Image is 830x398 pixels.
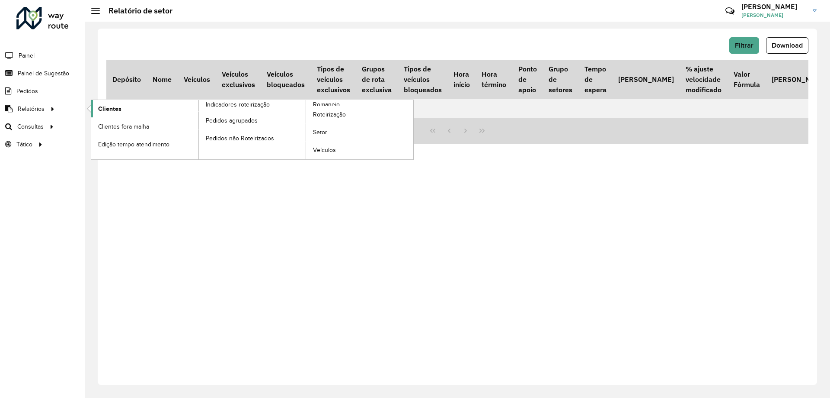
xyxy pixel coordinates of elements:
th: Nome [147,60,177,99]
span: Veículos [313,146,336,155]
span: Edição tempo atendimento [98,140,169,149]
th: Hora término [476,60,512,99]
a: Romaneio [199,100,414,159]
span: Consultas [17,122,44,131]
th: Veículos bloqueados [261,60,311,99]
span: Indicadores roteirização [206,100,270,109]
a: Veículos [306,142,413,159]
span: Pedidos não Roteirizados [206,134,274,143]
span: Clientes fora malha [98,122,149,131]
span: [PERSON_NAME] [741,11,806,19]
span: Painel de Sugestão [18,69,69,78]
a: Roteirização [306,106,413,123]
th: Valor Fórmula [728,60,766,99]
th: Tempo de espera [578,60,612,99]
a: Clientes [91,100,198,117]
h2: Relatório de setor [100,6,172,16]
span: Roteirização [313,110,346,119]
a: Contato Rápido [721,2,739,20]
th: Grupos de rota exclusiva [356,60,397,99]
th: [PERSON_NAME] [612,60,680,99]
a: Pedidos agrupados [199,112,306,129]
span: Clientes [98,104,121,113]
h3: [PERSON_NAME] [741,3,806,11]
button: Filtrar [729,37,759,54]
span: Tático [16,140,32,149]
a: Setor [306,124,413,141]
span: Painel [19,51,35,60]
th: Hora início [447,60,476,99]
span: Pedidos [16,87,38,96]
th: Grupo de setores [543,60,578,99]
span: Relatórios [18,104,45,113]
a: Edição tempo atendimento [91,136,198,153]
span: Setor [313,128,327,137]
a: Indicadores roteirização [91,100,306,159]
span: Download [772,42,803,49]
span: Filtrar [735,42,753,49]
th: Tipos de veículos bloqueados [398,60,447,99]
span: Romaneio [313,100,340,109]
button: Download [766,37,808,54]
th: % ajuste velocidade modificado [680,60,728,99]
th: Depósito [106,60,147,99]
th: Ponto de apoio [512,60,543,99]
span: Pedidos agrupados [206,116,258,125]
a: Clientes fora malha [91,118,198,135]
th: Tipos de veículos exclusivos [311,60,356,99]
a: Pedidos não Roteirizados [199,129,306,147]
th: Veículos [178,60,216,99]
th: Veículos exclusivos [216,60,261,99]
